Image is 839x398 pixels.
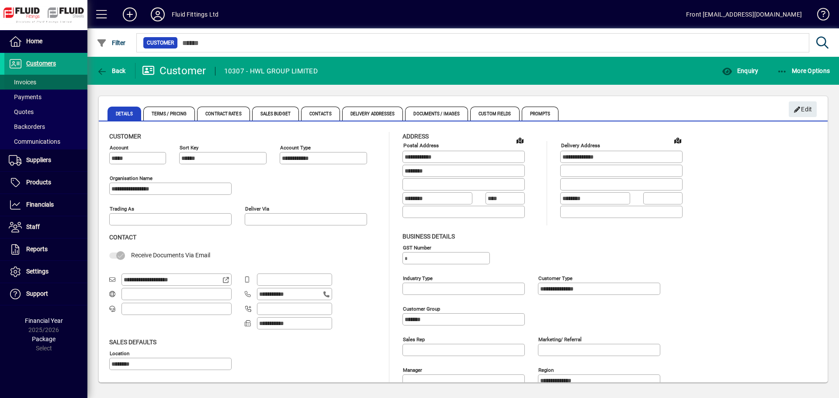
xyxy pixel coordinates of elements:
[775,63,832,79] button: More Options
[402,133,429,140] span: Address
[4,119,87,134] a: Backorders
[110,175,153,181] mat-label: Organisation name
[94,35,128,51] button: Filter
[147,38,174,47] span: Customer
[777,67,830,74] span: More Options
[4,283,87,305] a: Support
[109,234,136,241] span: Contact
[720,63,760,79] button: Enquiry
[109,133,141,140] span: Customer
[538,275,572,281] mat-label: Customer type
[403,367,422,373] mat-label: Manager
[26,290,48,297] span: Support
[4,194,87,216] a: Financials
[9,138,60,145] span: Communications
[4,261,87,283] a: Settings
[252,107,299,121] span: Sales Budget
[402,233,455,240] span: Business details
[405,107,468,121] span: Documents / Images
[97,67,126,74] span: Back
[109,339,156,346] span: Sales defaults
[4,239,87,260] a: Reports
[26,60,56,67] span: Customers
[4,31,87,52] a: Home
[342,107,403,121] span: Delivery Addresses
[4,149,87,171] a: Suppliers
[686,7,802,21] div: Front [EMAIL_ADDRESS][DOMAIN_NAME]
[172,7,218,21] div: Fluid Fittings Ltd
[280,145,311,151] mat-label: Account Type
[9,108,34,115] span: Quotes
[538,367,554,373] mat-label: Region
[26,38,42,45] span: Home
[671,133,685,147] a: View on map
[107,107,141,121] span: Details
[25,317,63,324] span: Financial Year
[403,336,425,342] mat-label: Sales rep
[142,64,206,78] div: Customer
[116,7,144,22] button: Add
[224,64,318,78] div: 10307 - HWL GROUP LIMITED
[301,107,340,121] span: Contacts
[403,305,440,311] mat-label: Customer group
[32,336,55,343] span: Package
[97,39,126,46] span: Filter
[522,107,559,121] span: Prompts
[144,7,172,22] button: Profile
[722,67,758,74] span: Enquiry
[4,75,87,90] a: Invoices
[94,63,128,79] button: Back
[197,107,250,121] span: Contract Rates
[110,145,128,151] mat-label: Account
[180,145,198,151] mat-label: Sort key
[131,252,210,259] span: Receive Documents Via Email
[789,101,817,117] button: Edit
[26,201,54,208] span: Financials
[87,63,135,79] app-page-header-button: Back
[245,206,269,212] mat-label: Deliver via
[9,93,42,100] span: Payments
[403,244,431,250] mat-label: GST Number
[143,107,195,121] span: Terms / Pricing
[26,223,40,230] span: Staff
[811,2,828,30] a: Knowledge Base
[4,216,87,238] a: Staff
[9,123,45,130] span: Backorders
[4,134,87,149] a: Communications
[110,350,129,356] mat-label: Location
[26,156,51,163] span: Suppliers
[4,90,87,104] a: Payments
[513,133,527,147] a: View on map
[538,336,582,342] mat-label: Marketing/ Referral
[26,268,49,275] span: Settings
[9,79,36,86] span: Invoices
[4,172,87,194] a: Products
[403,275,433,281] mat-label: Industry type
[26,179,51,186] span: Products
[470,107,519,121] span: Custom Fields
[4,104,87,119] a: Quotes
[110,206,134,212] mat-label: Trading as
[26,246,48,253] span: Reports
[794,102,812,117] span: Edit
